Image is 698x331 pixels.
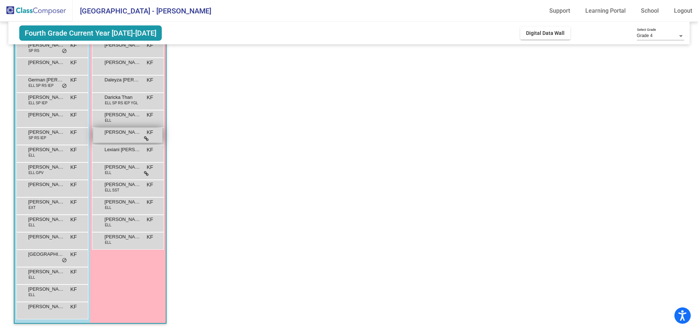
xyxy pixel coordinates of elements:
[28,100,47,106] span: ELL SP IEP
[105,205,111,210] span: ELL
[147,164,153,171] span: KF
[71,181,77,189] span: KF
[105,240,111,245] span: ELL
[71,251,77,258] span: KF
[28,222,35,228] span: ELL
[105,170,111,175] span: ELL
[28,286,64,293] span: [PERSON_NAME]
[71,164,77,171] span: KF
[28,198,64,206] span: [PERSON_NAME]
[28,205,35,210] span: EXT
[28,83,53,88] span: ELL SP RS IEP
[28,251,64,258] span: [GEOGRAPHIC_DATA]
[71,41,77,49] span: KF
[104,164,141,171] span: [PERSON_NAME]
[104,76,141,84] span: Daleyza [PERSON_NAME]
[579,5,631,17] a: Learning Portal
[104,216,141,223] span: [PERSON_NAME]
[147,216,153,223] span: KF
[28,303,64,310] span: [PERSON_NAME]
[71,146,77,154] span: KF
[520,27,570,40] button: Digital Data Wall
[668,5,698,17] a: Logout
[104,59,141,66] span: [PERSON_NAME]
[147,146,153,154] span: KF
[28,153,35,158] span: ELL
[73,5,211,17] span: [GEOGRAPHIC_DATA] - [PERSON_NAME]
[71,268,77,276] span: KF
[28,275,35,280] span: ELL
[71,198,77,206] span: KF
[105,187,119,193] span: ELL SST
[635,5,665,17] a: School
[105,222,111,228] span: ELL
[28,129,64,136] span: [PERSON_NAME]
[28,135,46,141] span: SP RS IEP
[28,59,64,66] span: [PERSON_NAME]
[147,198,153,206] span: KF
[105,118,111,123] span: ELL
[71,94,77,101] span: KF
[147,76,153,84] span: KF
[104,41,141,49] span: [PERSON_NAME]
[28,268,64,275] span: [PERSON_NAME]
[71,216,77,223] span: KF
[104,129,141,136] span: [PERSON_NAME]
[147,129,153,136] span: KF
[104,198,141,206] span: [PERSON_NAME]
[28,181,64,188] span: [PERSON_NAME]
[28,111,64,118] span: [PERSON_NAME]
[147,111,153,119] span: KF
[543,5,576,17] a: Support
[104,111,141,118] span: [PERSON_NAME]
[28,292,35,298] span: ELL
[28,48,39,53] span: SP RS
[526,30,565,36] span: Digital Data Wall
[71,303,77,311] span: KF
[147,181,153,189] span: KF
[28,41,64,49] span: [PERSON_NAME]
[147,233,153,241] span: KF
[71,129,77,136] span: KF
[147,94,153,101] span: KF
[71,59,77,66] span: KF
[28,170,43,175] span: ELL GPV
[19,25,162,41] span: Fourth Grade Current Year [DATE]-[DATE]
[71,233,77,241] span: KF
[28,94,64,101] span: [PERSON_NAME]
[28,216,64,223] span: [PERSON_NAME] [PERSON_NAME]
[104,233,141,241] span: [PERSON_NAME]
[147,41,153,49] span: KF
[28,164,64,171] span: [PERSON_NAME]
[104,181,141,188] span: [PERSON_NAME]
[71,76,77,84] span: KF
[637,33,653,38] span: Grade 4
[28,233,64,241] span: [PERSON_NAME]
[62,258,67,263] span: do_not_disturb_alt
[71,111,77,119] span: KF
[62,83,67,89] span: do_not_disturb_alt
[71,286,77,293] span: KF
[28,146,64,153] span: [PERSON_NAME]
[147,59,153,66] span: KF
[62,48,67,54] span: do_not_disturb_alt
[105,100,138,106] span: ELL SP RS IEP YGL
[104,146,141,153] span: Lexiani [PERSON_NAME]
[104,94,141,101] span: Daricka Than
[28,76,64,84] span: German [PERSON_NAME]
